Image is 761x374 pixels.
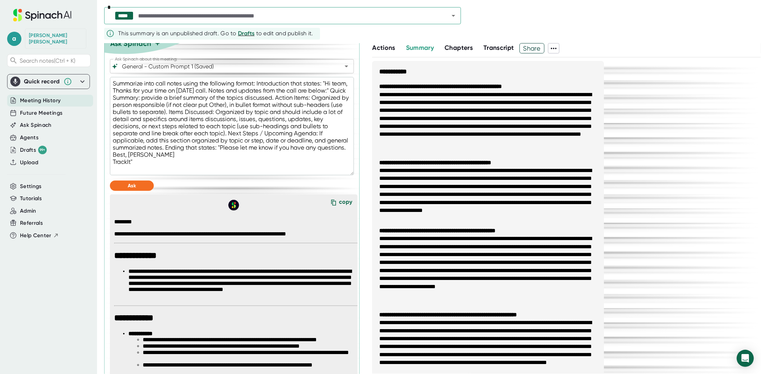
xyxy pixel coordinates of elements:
span: Transcript [483,44,514,52]
div: Drafts [20,146,47,154]
div: Quick record [10,74,87,89]
div: This summary is an unpublished draft. Go to to edit and publish it. [118,29,313,38]
button: Open [448,11,458,21]
span: Ask [128,183,136,189]
span: Drafts [238,30,254,37]
button: Agents [20,134,39,142]
button: Share [519,43,545,53]
div: copy [339,198,352,208]
button: Tutorials [20,194,42,203]
div: Anna Strejc [29,32,82,45]
button: Referrals [20,219,43,227]
button: Meeting History [20,97,61,105]
button: Settings [20,182,42,191]
input: What can we do to help? [121,61,331,71]
span: a [7,32,21,46]
span: Share [520,42,544,54]
div: 99+ [38,146,47,154]
button: Drafts 99+ [20,146,47,154]
button: Help Center [20,232,59,240]
button: Admin [20,207,36,215]
button: Summary [406,43,434,53]
span: Actions [372,44,395,52]
span: Chapters [445,44,473,52]
button: Future Meetings [20,109,62,117]
span: Search notes (Ctrl + K) [20,57,75,64]
div: Open Intercom Messenger [737,350,754,367]
button: Drafts [238,29,254,38]
button: Open [341,61,351,71]
span: Help Center [20,232,51,240]
button: Actions [372,43,395,53]
button: Chapters [445,43,473,53]
button: Transcript [483,43,514,53]
span: Summary [406,44,434,52]
div: Ask Spinach [110,39,151,48]
button: Ask [110,181,154,191]
button: Ask Spinach [20,121,52,129]
button: Upload [20,159,38,167]
textarea: Summarize into call notes using the following format: Introduction that states: "Hi team, Thanks ... [110,77,354,175]
div: Quick record [24,78,60,85]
